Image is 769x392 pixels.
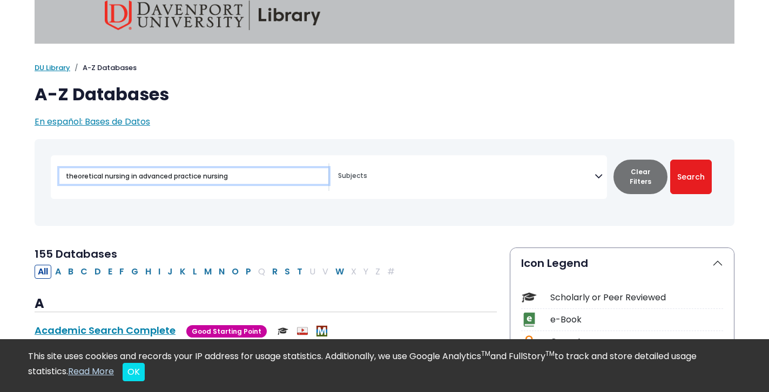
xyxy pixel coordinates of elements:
[35,296,497,312] h3: A
[91,265,104,279] button: Filter Results D
[510,248,734,278] button: Icon Legend
[116,265,127,279] button: Filter Results F
[215,265,228,279] button: Filter Results N
[35,63,70,73] a: DU Library
[35,324,176,337] a: Academic Search Complete
[52,265,64,279] button: Filter Results A
[550,313,723,326] div: e-Book
[105,1,321,30] img: Davenport University Library
[522,312,536,327] img: Icon e-Book
[128,265,141,279] button: Filter Results G
[164,265,176,279] button: Filter Results J
[522,334,536,349] img: Icon Open Access
[269,265,281,279] button: Filter Results R
[522,290,536,305] img: Icon Scholarly or Peer Reviewed
[177,265,189,279] button: Filter Results K
[77,265,91,279] button: Filter Results C
[297,326,308,336] img: Audio & Video
[68,365,114,377] a: Read More
[670,160,712,194] button: Submit for Search Results
[294,265,306,279] button: Filter Results T
[59,168,328,184] input: Search database by title or keyword
[545,349,555,358] sup: TM
[550,291,723,304] div: Scholarly or Peer Reviewed
[35,115,150,128] a: En español: Bases de Datos
[155,265,164,279] button: Filter Results I
[70,63,137,73] li: A-Z Databases
[35,139,734,226] nav: Search filters
[35,265,399,277] div: Alpha-list to filter by first letter of database name
[35,265,51,279] button: All
[201,265,215,279] button: Filter Results M
[242,265,254,279] button: Filter Results P
[613,160,667,194] button: Clear Filters
[228,265,242,279] button: Filter Results O
[35,84,734,105] h1: A-Z Databases
[278,326,288,336] img: Scholarly or Peer Reviewed
[186,325,267,338] span: Good Starting Point
[550,335,723,348] div: Open Access
[316,326,327,336] img: MeL (Michigan electronic Library)
[481,349,490,358] sup: TM
[28,350,741,381] div: This site uses cookies and records your IP address for usage statistics. Additionally, we use Goo...
[105,265,116,279] button: Filter Results E
[142,265,154,279] button: Filter Results H
[281,265,293,279] button: Filter Results S
[123,363,145,381] button: Close
[190,265,200,279] button: Filter Results L
[35,63,734,73] nav: breadcrumb
[65,265,77,279] button: Filter Results B
[338,173,595,181] textarea: Search
[332,265,347,279] button: Filter Results W
[35,246,117,262] span: 155 Databases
